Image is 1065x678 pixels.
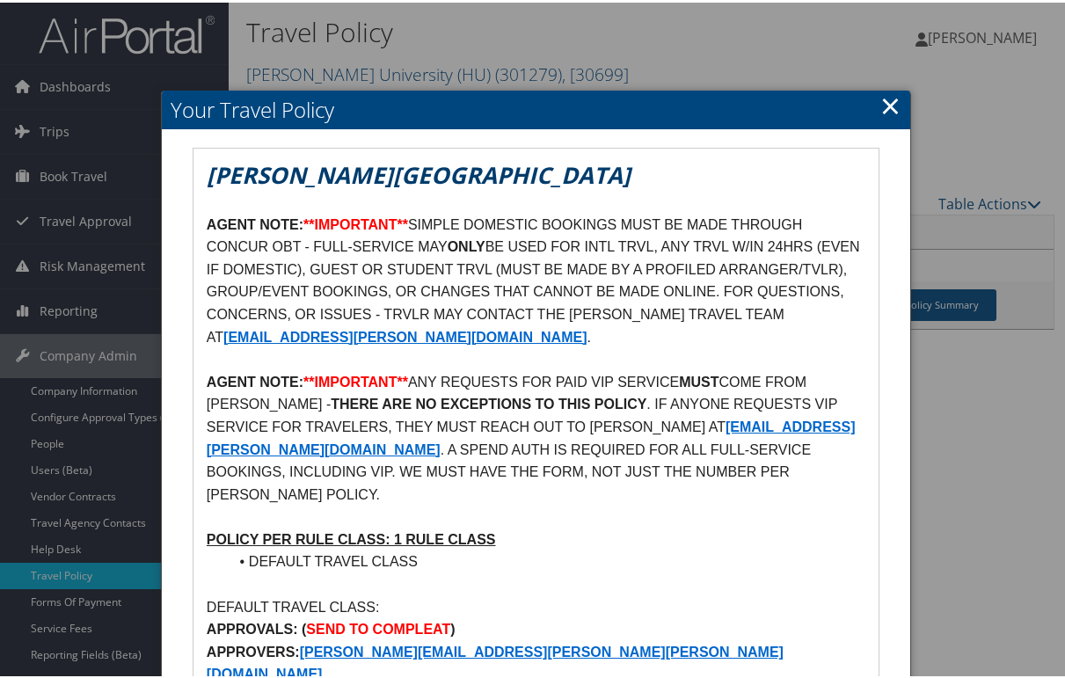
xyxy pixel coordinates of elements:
a: Close [880,85,901,120]
p: DEFAULT TRAVEL CLASS: [207,594,865,616]
strong: ( [302,619,306,634]
li: DEFAULT TRAVEL CLASS [228,548,865,571]
u: POLICY PER RULE CLASS: 1 RULE CLASS [207,529,496,544]
h2: Your Travel Policy [162,88,910,127]
strong: SEND TO COMPLEAT [306,619,450,634]
strong: ) [450,619,455,634]
strong: APPROVALS: [207,619,298,634]
a: [EMAIL_ADDRESS][PERSON_NAME][DOMAIN_NAME] [207,417,856,455]
strong: AGENT NOTE: [207,215,303,230]
p: SIMPLE DOMESTIC BOOKINGS MUST BE MADE THROUGH CONCUR OBT - FULL-SERVICE MAY BE USED FOR INTL TRVL... [207,211,865,346]
a: [EMAIL_ADDRESS][PERSON_NAME][DOMAIN_NAME] [223,327,587,342]
strong: AGENT NOTE: [207,372,303,387]
strong: MUST [679,372,719,387]
strong: ONLY [448,237,485,252]
p: ANY REQUESTS FOR PAID VIP SERVICE COME FROM [PERSON_NAME] - . IF ANYONE REQUESTS VIP SERVICE FOR ... [207,368,865,504]
em: [PERSON_NAME][GEOGRAPHIC_DATA] [207,157,631,188]
strong: APPROVERS: [207,642,300,657]
strong: THERE ARE NO EXCEPTIONS TO THIS POLICY [331,394,646,409]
